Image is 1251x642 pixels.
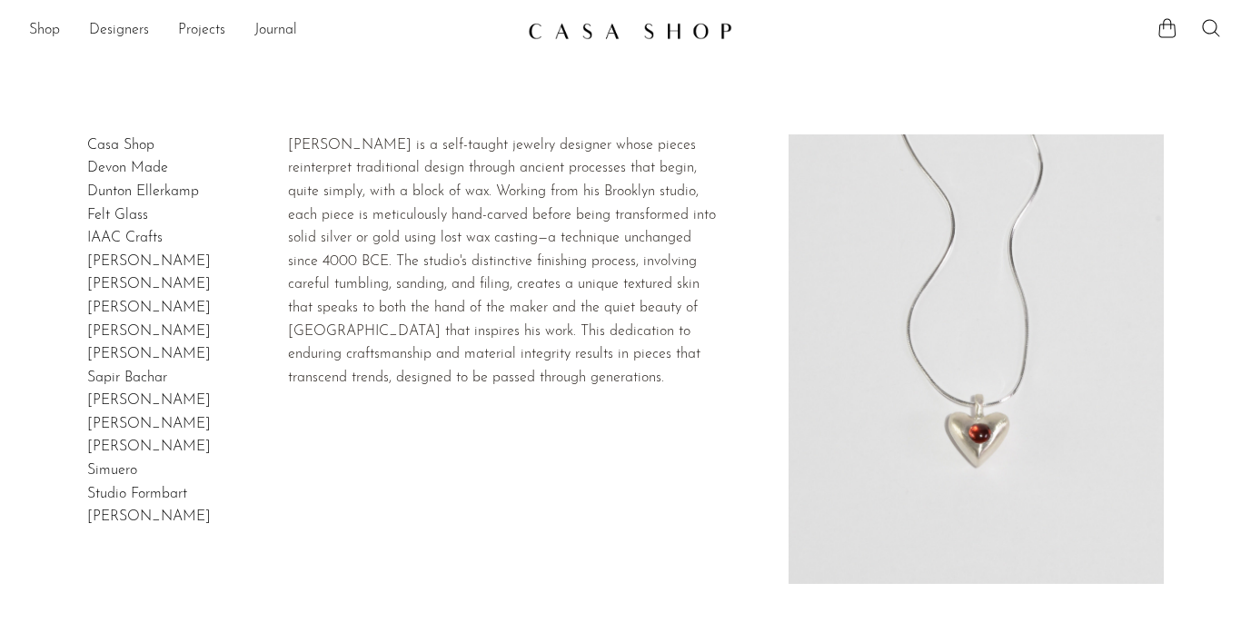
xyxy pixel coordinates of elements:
a: Shop [29,19,60,43]
a: Casa Shop [87,138,154,153]
img: Dunton Ellerkamp [789,134,1164,584]
a: [PERSON_NAME] [87,301,211,315]
a: [PERSON_NAME] [87,347,211,361]
a: Journal [254,19,297,43]
a: [PERSON_NAME] [87,440,211,454]
nav: Desktop navigation [29,15,513,46]
div: [PERSON_NAME] is a self-taught jewelry designer whose pieces reinterpret traditional design throu... [288,134,726,390]
a: Designers [89,19,149,43]
a: IAAC Crafts [87,231,163,245]
a: [PERSON_NAME] [87,254,211,269]
a: [PERSON_NAME] [87,277,211,291]
a: Dunton Ellerkamp [87,184,199,199]
a: Felt Glass [87,208,148,222]
a: Studio Formbart [87,487,187,501]
a: [PERSON_NAME] [87,417,211,431]
a: Devon Made [87,161,168,175]
a: [PERSON_NAME] [87,509,211,524]
a: Projects [178,19,225,43]
ul: NEW HEADER MENU [29,15,513,46]
a: Simuero [87,463,137,478]
a: [PERSON_NAME] [87,393,211,408]
a: Sapir Bachar [87,370,167,385]
a: [PERSON_NAME] [87,324,211,339]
